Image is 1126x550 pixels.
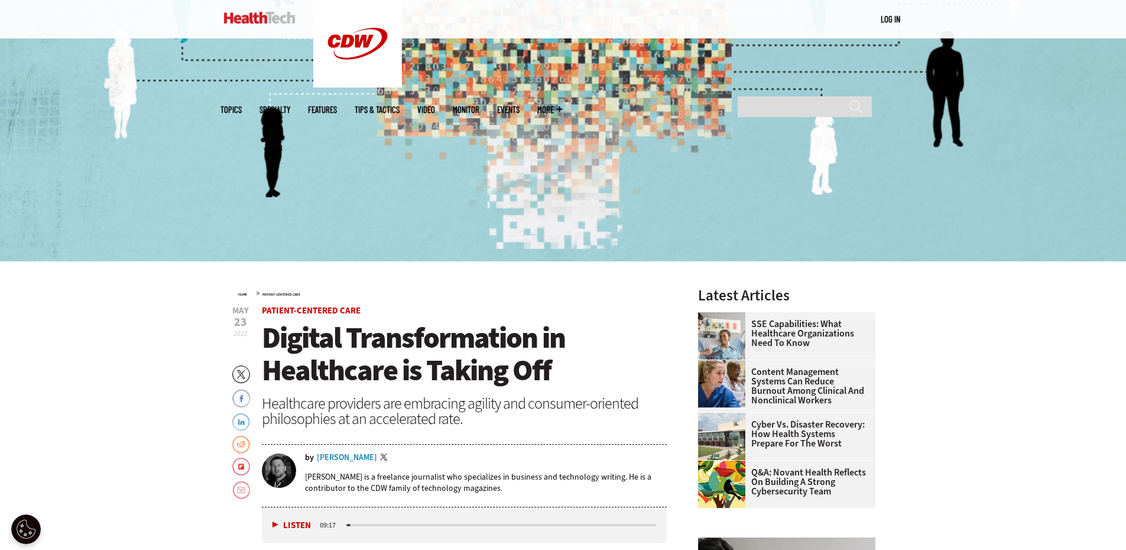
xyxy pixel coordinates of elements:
[380,454,391,463] a: Twitter
[238,288,667,297] div: »
[317,454,377,462] a: [PERSON_NAME]
[262,507,667,543] div: media player
[698,312,751,322] a: Doctor speaking with patient
[537,105,562,114] span: More
[698,288,875,303] h3: Latest Articles
[262,305,361,316] a: Patient-Centered Care
[417,105,435,114] a: Video
[698,367,868,405] a: Content Management Systems Can Reduce Burnout Among Clinical and Nonclinical Workers
[262,292,300,297] a: Patient-Centered Care
[698,468,868,496] a: Q&A: Novant Health Reflects on Building a Strong Cybersecurity Team
[698,319,868,348] a: SSE Capabilities: What Healthcare Organizations Need to Know
[698,413,751,422] a: University of Vermont Medical Center’s main campus
[262,318,565,390] span: Digital Transformation in Healthcare is Taking Off
[698,413,745,460] img: University of Vermont Medical Center’s main campus
[11,515,41,544] div: Cookie Settings
[698,360,751,370] a: nurses talk in front of desktop computer
[698,312,745,360] img: Doctor speaking with patient
[305,471,667,494] p: [PERSON_NAME] is a freelance journalist who specializes in business and technology writing. He is...
[355,105,400,114] a: Tips & Tactics
[881,13,900,25] div: User menu
[698,360,745,407] img: nurses talk in front of desktop computer
[272,521,311,530] button: Listen
[453,105,479,114] a: MonITor
[305,454,314,462] span: by
[11,515,41,544] button: Open Preferences
[881,14,900,24] a: Log in
[220,105,242,114] span: Topics
[232,306,249,315] span: May
[698,461,745,508] img: abstract illustration of a tree
[698,461,751,470] a: abstract illustration of a tree
[698,420,868,448] a: Cyber vs. Disaster Recovery: How Health Systems Prepare for the Worst
[238,292,247,297] a: Home
[262,396,667,426] div: Healthcare providers are embracing agility and consumer-oriented philosophies at an accelerated r...
[233,329,248,338] span: 2022
[313,78,402,90] a: CDW
[497,105,520,114] a: Events
[224,12,296,24] img: Home
[259,105,290,114] span: Specialty
[232,316,249,328] span: 23
[308,105,337,114] a: Features
[318,520,345,530] div: duration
